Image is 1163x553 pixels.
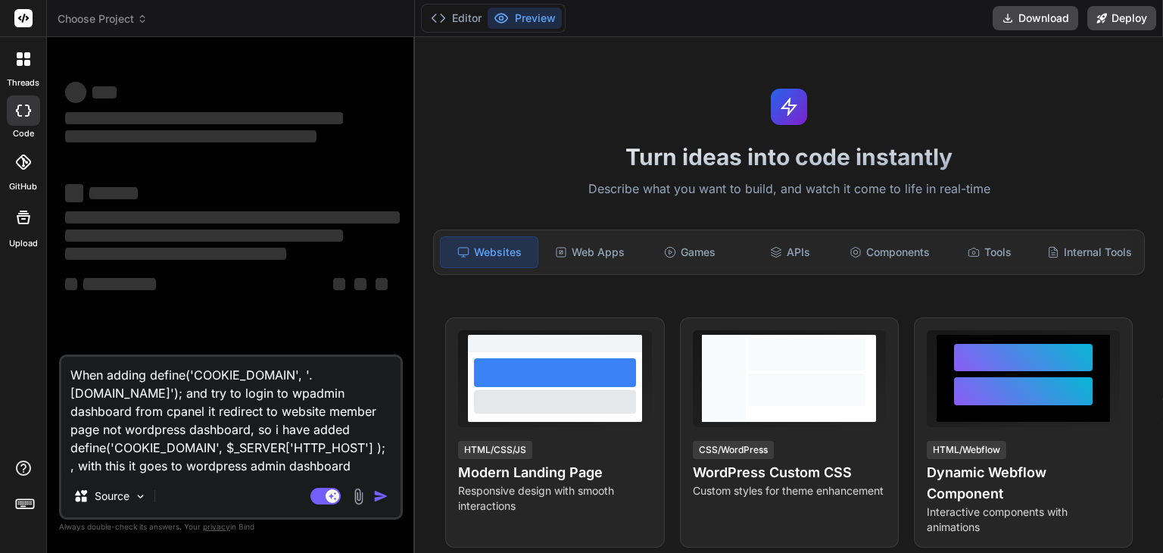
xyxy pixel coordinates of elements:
[13,127,34,140] label: code
[424,180,1154,199] p: Describe what you want to build, and watch it come to life in real-time
[373,489,388,504] img: icon
[203,522,230,531] span: privacy
[488,8,562,29] button: Preview
[1087,6,1156,30] button: Deploy
[350,488,367,505] img: attachment
[65,248,286,260] span: ‌
[59,520,403,534] p: Always double-check its answers. Your in Bind
[693,441,774,459] div: CSS/WordPress
[541,236,638,268] div: Web Apps
[65,278,77,290] span: ‌
[927,462,1120,505] h4: Dynamic Webflow Component
[61,357,401,475] textarea: When adding define('COOKIE_DOMAIN', '.[DOMAIN_NAME]'); and try to login to wpadmin dashboard from...
[9,180,37,193] label: GitHub
[1041,236,1138,268] div: Internal Tools
[58,11,148,27] span: Choose Project
[376,278,388,290] span: ‌
[458,441,532,459] div: HTML/CSS/JS
[641,236,738,268] div: Games
[83,278,156,290] span: ‌
[65,82,86,103] span: ‌
[65,130,316,142] span: ‌
[458,483,651,514] p: Responsive design with smooth interactions
[354,278,366,290] span: ‌
[424,143,1154,170] h1: Turn ideas into code instantly
[425,8,488,29] button: Editor
[841,236,938,268] div: Components
[134,490,147,503] img: Pick Models
[741,236,838,268] div: APIs
[95,489,129,504] p: Source
[693,483,886,498] p: Custom styles for theme enhancement
[65,211,400,223] span: ‌
[927,505,1120,535] p: Interactive components with animations
[440,236,538,268] div: Websites
[927,441,1006,459] div: HTML/Webflow
[458,462,651,483] h4: Modern Landing Page
[65,184,83,202] span: ‌
[693,462,886,483] h4: WordPress Custom CSS
[7,77,39,89] label: threads
[65,230,343,242] span: ‌
[92,86,117,98] span: ‌
[89,187,138,199] span: ‌
[333,278,345,290] span: ‌
[993,6,1078,30] button: Download
[9,237,38,250] label: Upload
[65,112,343,124] span: ‌
[941,236,1038,268] div: Tools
